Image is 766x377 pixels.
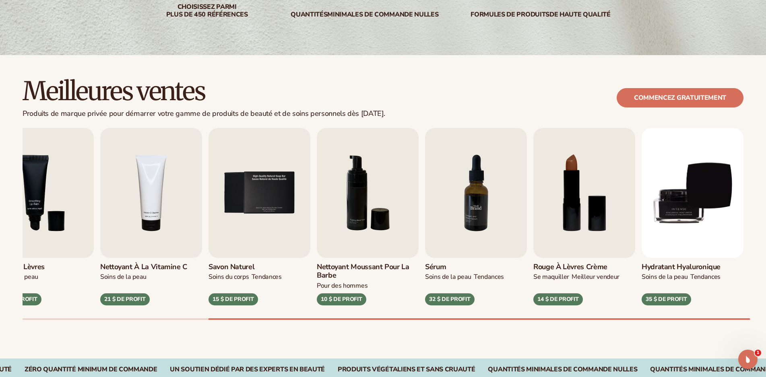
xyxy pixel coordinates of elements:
[425,128,527,305] a: 7 / 9
[617,88,743,107] a: Commencez gratuitement
[425,272,471,281] font: SOINS DE LA PEAU
[327,10,438,19] font: minimales de commande nulles
[642,262,721,272] font: Hydratant hyaluronique
[25,365,157,374] font: ZÉRO QUANTITÉ MINIMUM DE COMMANDE
[471,10,549,19] font: Formules de produits
[474,272,504,281] font: TENDANCES
[209,262,254,272] font: Savon naturel
[488,365,637,374] font: Quantités minimales de commande nulles
[317,262,409,280] font: Nettoyant moussant pour la barbe
[533,262,607,272] font: Rouge à lèvres crème
[252,272,282,281] font: TENDANCES
[756,350,760,355] font: 1
[690,272,721,281] font: TENDANCES
[321,295,362,303] font: 10 $ DE PROFIT
[291,10,327,19] font: Quantités
[170,365,325,374] font: UN SOUTIEN DÉDIÉ PAR DES EXPERTS EN BEAUTÉ
[23,75,205,107] font: Meilleures ventes
[23,109,385,118] font: Produits de marque privée pour démarrer votre gamme de produits de beauté et de soins personnels ...
[100,262,187,272] font: Nettoyant à la vitamine C
[317,281,368,290] font: Pour des hommes
[634,93,726,102] font: Commencez gratuitement
[738,350,758,369] iframe: Chat en direct par interphone
[100,128,202,305] a: 4 / 9
[338,365,475,374] font: Produits végétaliens et sans cruauté
[209,128,310,305] a: 5 / 9
[178,2,237,11] font: Choisissez parmi
[100,272,147,281] font: Soins de la peau
[209,272,249,281] font: Soins du CORPS
[425,262,446,272] font: Sérum
[646,295,687,303] font: 35 $ ​​DE PROFIT
[425,128,527,258] img: Image Shopify 11
[572,272,619,281] font: MEILLEUR VENDEUR
[549,10,611,19] font: de haute qualité
[642,128,743,305] a: 9 / 9
[533,272,569,281] font: SE MAQUILLER
[317,128,419,305] a: 6 / 9
[642,272,688,281] font: SOINS DE LA PEAU
[213,295,254,303] font: 15 $ DE PROFIT
[166,10,248,19] font: plus de 450 références
[537,295,578,303] font: 14 $ DE PROFIT
[533,128,635,305] a: 8 / 9
[104,295,145,303] font: 21 $ DE PROFIT
[429,295,470,303] font: 32 $ DE PROFIT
